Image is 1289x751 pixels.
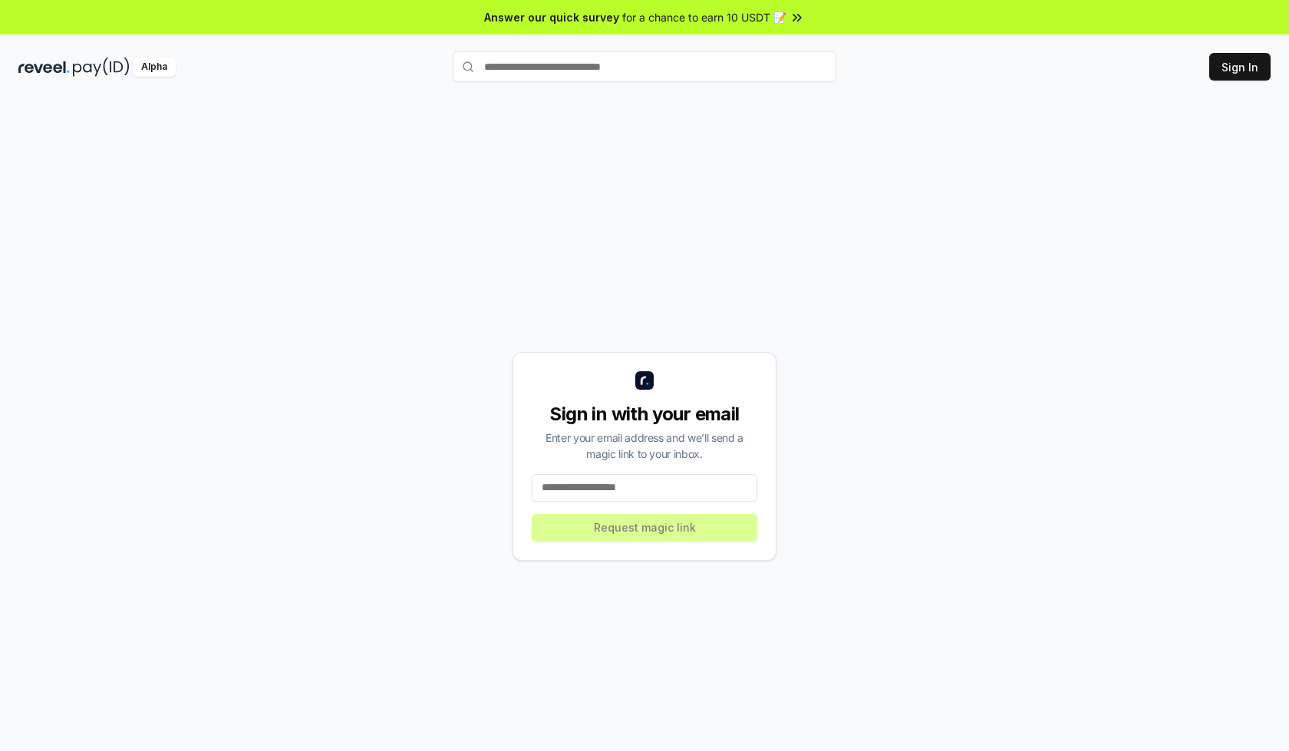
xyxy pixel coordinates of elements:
[133,58,176,77] div: Alpha
[484,9,619,25] span: Answer our quick survey
[635,371,654,390] img: logo_small
[532,430,757,462] div: Enter your email address and we’ll send a magic link to your inbox.
[532,402,757,427] div: Sign in with your email
[18,58,70,77] img: reveel_dark
[622,9,786,25] span: for a chance to earn 10 USDT 📝
[73,58,130,77] img: pay_id
[1209,53,1271,81] button: Sign In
